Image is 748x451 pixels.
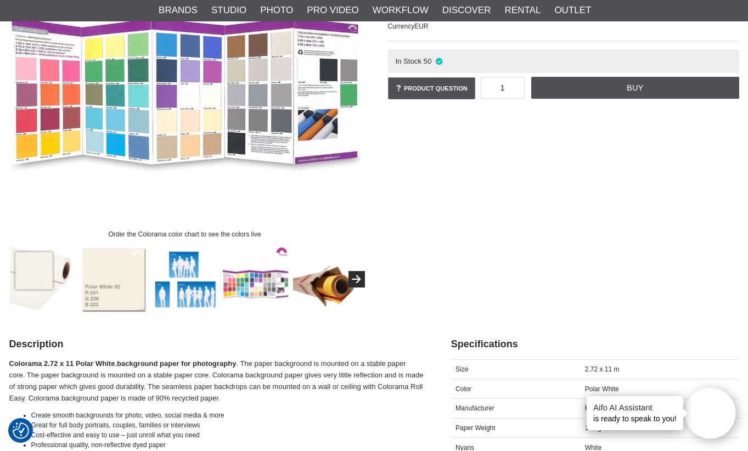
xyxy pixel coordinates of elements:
[455,404,494,412] span: Manufacturer
[554,3,591,18] a: Outlet
[585,385,619,393] span: Polar White
[260,3,293,18] a: Photo
[99,224,270,244] div: Order the Colorama color chart to see the colors live
[593,402,677,413] h4: Aifo AI Assistant
[388,77,475,99] a: Product question
[31,440,424,450] li: Professional quality, non-reflective dyed paper
[9,337,424,351] h2: Description
[9,359,115,368] strong: Colorama 2.72 x 11 Polar White
[585,424,612,432] span: 145 g/m2
[388,22,415,30] span: Currency
[31,430,424,440] li: Cost-effective and easy to use – just unroll what you need
[455,385,471,393] span: Color
[424,57,432,65] span: 50
[348,271,365,287] button: Next
[455,424,496,432] span: Paper Weight
[414,22,428,30] span: EUR
[117,359,236,368] strong: background paper for photography
[31,410,424,420] li: Create smooth backgrounds for photo, video, social media & more
[159,3,198,18] a: Brands
[395,57,421,65] span: In Stock
[531,77,739,99] a: Buy
[442,3,491,18] a: Discover
[434,57,443,65] i: In stock
[81,246,147,313] img: Polar White 82-Kalibrerad Monitor Adobe RGB 6500K
[293,246,359,313] img: Supplied in robust packaging
[9,358,424,404] p: , . The paper background is mounted on a stable paper core. The paper background is mounted on a ...
[211,3,246,18] a: Studio
[451,337,739,351] h2: Specifications
[585,404,636,412] span: R241 G238 B223
[31,420,424,430] li: Great for full body portraits, couples, families or interviews
[587,396,683,430] div: is ready to speak to you!
[13,421,29,441] button: Consent Preferences
[151,246,218,313] img: Seamless Paper Width Comparison
[455,365,468,373] span: Size
[585,365,620,373] span: 2.72 x 11 m
[222,246,289,313] img: Order the Colorama color chart to see the colors live
[373,3,429,18] a: Workflow
[10,246,76,313] img: Colorama Bakgrundspapper Polar White, 2,72x11m
[307,3,358,18] a: Pro Video
[505,3,541,18] a: Rental
[13,422,29,439] img: Revisit consent button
